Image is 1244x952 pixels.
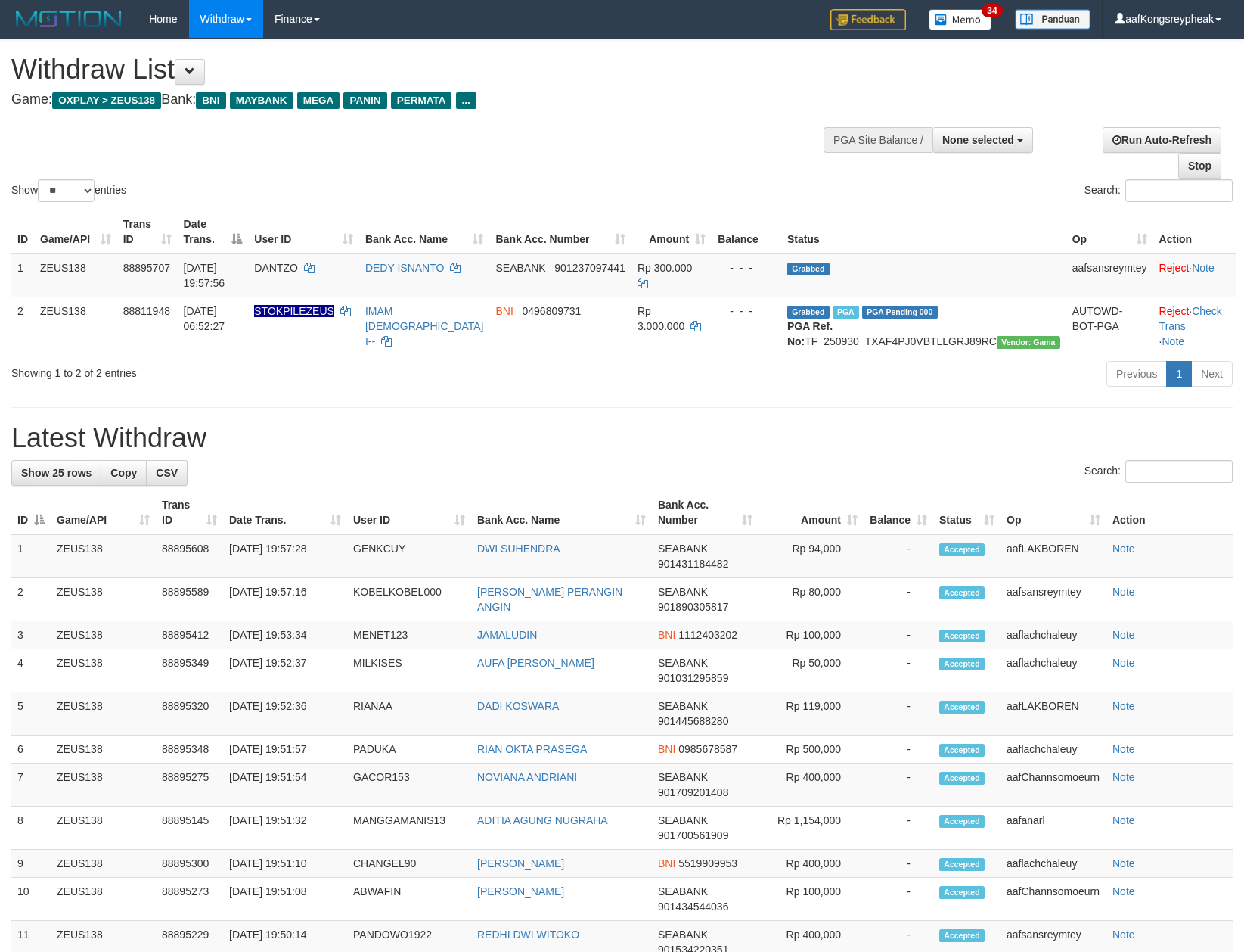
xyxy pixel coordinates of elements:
span: PGA Pending [862,306,938,319]
td: - [864,578,933,621]
span: BNI [658,857,675,870]
td: ZEUS138 [51,850,156,878]
span: BNI [658,629,675,641]
td: - [864,534,933,578]
span: Copy [110,467,137,479]
td: - [864,692,933,736]
th: Date Trans.: activate to sort column ascending [223,491,347,534]
a: [PERSON_NAME] [477,857,564,870]
h1: Latest Withdraw [11,423,1233,453]
span: Accepted [939,929,985,942]
td: MILKISES [347,649,471,692]
td: aaflachchaleuy [1000,621,1106,649]
div: PGA Site Balance / [824,127,932,153]
td: · · [1153,297,1236,355]
td: 88895349 [156,649,223,692]
td: AUTOWD-BOT-PGA [1066,297,1153,355]
th: Op: activate to sort column ascending [1066,210,1153,254]
td: - [864,807,933,850]
th: Bank Acc. Number: activate to sort column ascending [652,491,758,534]
span: Copy 901890305817 to clipboard [658,601,728,613]
td: ZEUS138 [51,578,156,621]
a: Note [1112,771,1135,783]
td: [DATE] 19:51:54 [223,764,347,807]
th: Bank Acc. Name: activate to sort column ascending [359,210,490,254]
div: Showing 1 to 2 of 2 entries [11,359,507,381]
input: Search: [1125,460,1233,483]
a: RIAN OKTA PRASEGA [477,743,587,755]
img: panduan.png [1015,9,1090,30]
td: Rp 400,000 [758,764,864,807]
td: [DATE] 19:57:28 [223,534,347,578]
td: [DATE] 19:52:36 [223,692,347,736]
span: SEABANK [658,543,708,555]
th: User ID: activate to sort column ascending [347,491,471,534]
td: 88895320 [156,692,223,736]
span: Rp 3.000.000 [638,305,684,332]
a: Note [1112,629,1135,641]
td: 2 [11,578,51,621]
td: aafChannsomoeurn [1000,764,1106,807]
th: Status: activate to sort column ascending [933,491,1000,534]
td: GENKCUY [347,534,471,578]
td: [DATE] 19:51:10 [223,850,347,878]
span: Copy 901431184482 to clipboard [658,558,728,570]
td: aaflachchaleuy [1000,649,1106,692]
a: 1 [1166,361,1192,387]
span: MEGA [297,92,340,109]
span: Accepted [939,658,985,670]
td: ZEUS138 [51,649,156,692]
td: 88895273 [156,878,223,921]
td: - [864,649,933,692]
th: Action [1106,491,1233,534]
img: Feedback.jpg [830,9,906,30]
td: [DATE] 19:51:32 [223,807,347,850]
button: None selected [932,127,1033,153]
span: Copy 0985678587 to clipboard [678,743,737,755]
span: Grabbed [787,306,830,319]
a: JAMALUDIN [477,629,537,641]
td: ZEUS138 [51,534,156,578]
td: · [1153,254,1236,297]
td: 10 [11,878,51,921]
td: Rp 100,000 [758,621,864,649]
span: SEABANK [658,814,708,826]
label: Show entries [11,179,126,202]
th: Game/API: activate to sort column ascending [34,210,117,254]
h1: Withdraw List [11,54,814,85]
td: ZEUS138 [51,764,156,807]
a: Note [1112,885,1135,898]
a: Previous [1106,361,1167,387]
td: [DATE] 19:57:16 [223,578,347,621]
span: Grabbed [787,263,830,275]
a: ADITIA AGUNG NUGRAHA [477,814,608,826]
img: Button%20Memo.svg [929,9,992,30]
span: [DATE] 19:57:56 [184,262,225,289]
span: Copy 901700561909 to clipboard [658,829,728,842]
a: Copy [101,460,147,486]
td: ZEUS138 [51,736,156,764]
a: NOVIANA ANDRIANI [477,771,577,783]
td: RIANAA [347,692,471,736]
a: DWI SUHENDRA [477,543,560,555]
td: 2 [11,297,34,355]
span: SEABANK [658,586,708,598]
span: Copy 901445688280 to clipboard [658,715,728,727]
td: ZEUS138 [51,692,156,736]
b: PGA Ref. No: [787,320,833,347]
span: CSV [156,467,178,479]
th: Amount: activate to sort column ascending [631,210,712,254]
td: aafanarl [1000,807,1106,850]
a: Note [1112,857,1135,870]
td: [DATE] 19:53:34 [223,621,347,649]
a: Note [1112,700,1135,712]
td: 7 [11,764,51,807]
th: Bank Acc. Number: activate to sort column ascending [489,210,631,254]
span: SEABANK [658,885,708,898]
td: - [864,850,933,878]
td: KOBELKOBEL000 [347,578,471,621]
span: ... [456,92,476,109]
span: BNI [495,305,513,317]
input: Search: [1125,179,1233,202]
a: IMAM [DEMOGRAPHIC_DATA] I-- [365,305,484,347]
